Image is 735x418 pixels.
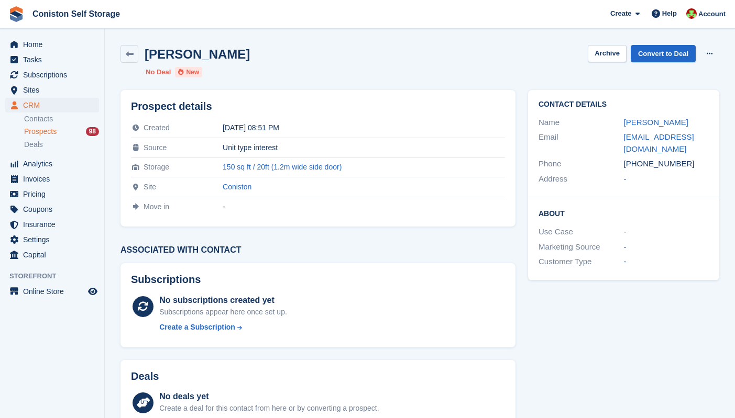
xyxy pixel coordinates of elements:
button: Archive [588,45,627,62]
a: [PERSON_NAME] [624,118,688,127]
h3: Associated with contact [120,245,515,255]
a: [EMAIL_ADDRESS][DOMAIN_NAME] [624,132,694,153]
span: Help [662,8,677,19]
a: menu [5,156,99,171]
a: menu [5,98,99,112]
a: Prospects 98 [24,126,99,137]
a: menu [5,67,99,82]
span: Created [144,123,170,132]
div: Unit type interest [223,143,505,152]
span: Create [610,8,631,19]
div: Name [539,117,624,129]
a: Convert to Deal [631,45,696,62]
div: Phone [539,158,624,170]
a: menu [5,232,99,247]
div: 98 [86,127,99,136]
a: Deals [24,139,99,150]
div: Marketing Source [539,241,624,253]
span: Coupons [23,202,86,217]
span: Move in [144,202,169,211]
a: Coniston [223,183,251,191]
span: Capital [23,247,86,262]
span: Pricing [23,187,86,201]
h2: Subscriptions [131,274,505,286]
a: menu [5,37,99,52]
span: Online Store [23,284,86,299]
div: Address [539,173,624,185]
li: No Deal [146,67,171,77]
h2: [PERSON_NAME] [145,47,250,61]
div: Subscriptions appear here once set up. [159,307,287,318]
span: Invoices [23,172,86,186]
a: menu [5,217,99,232]
img: Richard Richardson [686,8,697,19]
h2: About [539,208,709,218]
a: menu [5,247,99,262]
a: menu [5,187,99,201]
div: - [624,173,709,185]
div: - [223,202,505,211]
span: Deals [24,140,43,150]
div: Email [539,131,624,155]
div: [DATE] 08:51 PM [223,123,505,132]
a: 150 sq ft / 20ft (1.2m wide side door) [223,163,342,171]
div: - [624,241,709,253]
span: CRM [23,98,86,112]
div: Create a deal for this contact from here or by converting a prospect. [159,403,379,414]
span: Analytics [23,156,86,171]
div: Customer Type [539,256,624,268]
h2: Deals [131,370,159,382]
a: Contacts [24,114,99,124]
img: stora-icon-8386f47178a22dfd0bd8f6a31ec36ba5ce8667c1dd55bd0f319d3a0aa187defe.svg [8,6,24,22]
span: Site [144,183,156,191]
div: No deals yet [159,390,379,403]
div: [PHONE_NUMBER] [624,158,709,170]
div: Use Case [539,226,624,238]
li: New [175,67,202,77]
span: Source [144,143,167,152]
span: Settings [23,232,86,247]
div: No subscriptions created yet [159,294,287,307]
span: Tasks [23,52,86,67]
h2: Prospect details [131,100,505,112]
a: menu [5,172,99,186]
span: Storage [144,163,169,171]
a: menu [5,52,99,67]
h2: Contact Details [539,100,709,109]
span: Home [23,37,86,52]
a: Coniston Self Storage [28,5,124,22]
span: Account [698,9,726,19]
a: Preview store [86,285,99,298]
a: menu [5,83,99,97]
a: menu [5,284,99,299]
span: Prospects [24,127,57,137]
span: Sites [23,83,86,97]
div: Create a Subscription [159,322,235,333]
a: Create a Subscription [159,322,287,333]
a: menu [5,202,99,217]
span: Insurance [23,217,86,232]
span: Storefront [9,271,104,281]
div: - [624,256,709,268]
span: Subscriptions [23,67,86,82]
div: - [624,226,709,238]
